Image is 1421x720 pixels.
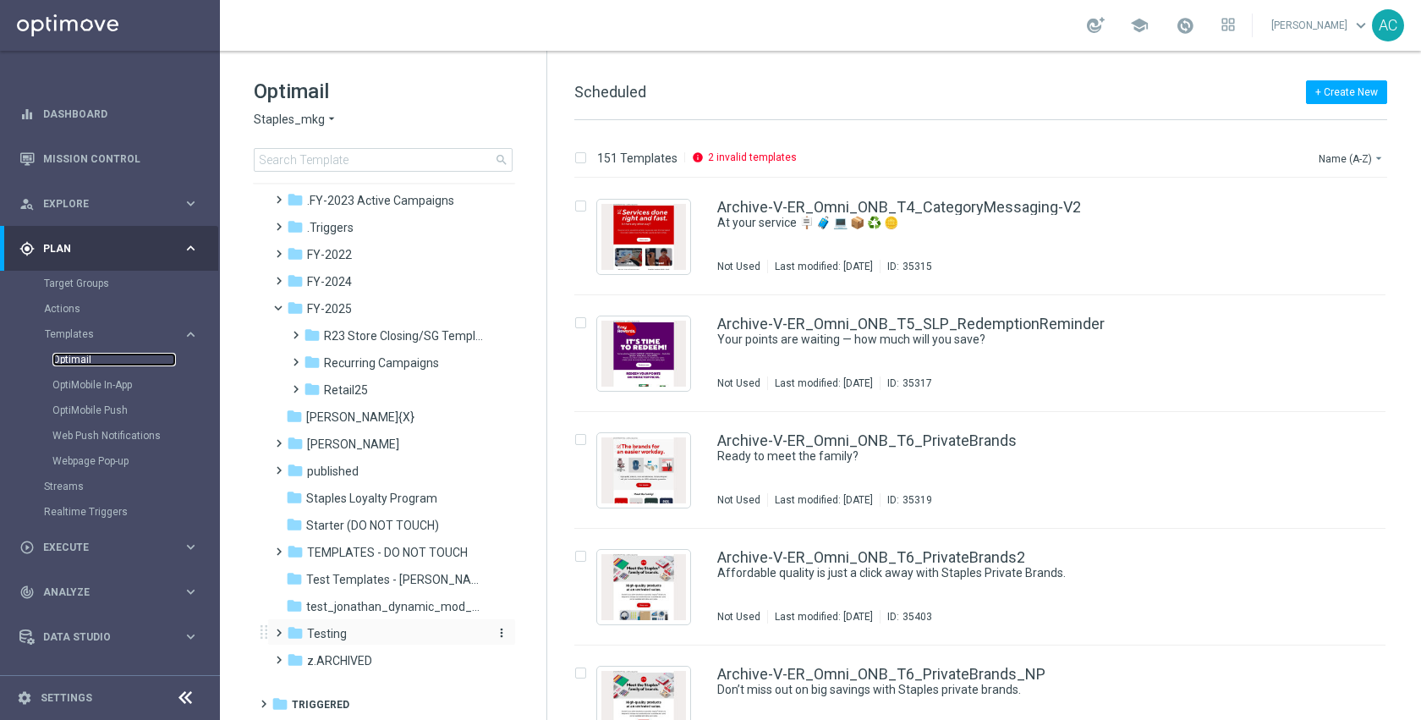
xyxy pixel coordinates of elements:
div: Last modified: [DATE] [768,260,880,273]
a: Target Groups [44,277,176,290]
a: Affordable quality is just a click away with Staples Private Brands. [717,565,1276,581]
span: Explore [43,199,183,209]
div: Press SPACE to select this row. [557,529,1418,646]
i: folder [272,695,288,712]
span: school [1130,16,1149,35]
button: equalizer Dashboard [19,107,200,121]
span: Triggered [292,697,349,712]
a: At your service 🪧 🧳 💻 📦 ♻️ 🪙 [717,215,1276,231]
span: published [307,464,359,479]
div: ID: [880,260,932,273]
div: Not Used [717,610,760,624]
span: keyboard_arrow_down [1352,16,1370,35]
button: Data Studio keyboard_arrow_right [19,630,200,644]
i: lightbulb [19,674,35,690]
i: folder [287,191,304,208]
div: Optimail [52,347,218,372]
div: Actions [44,296,218,322]
i: folder [286,570,303,587]
i: equalizer [19,107,35,122]
div: 35315 [903,260,932,273]
button: play_circle_outline Execute keyboard_arrow_right [19,541,200,554]
span: Plan [43,244,183,254]
span: jonathan_pr_test_{X} [306,409,414,425]
div: Realtime Triggers [44,499,218,525]
img: 35319.jpeg [601,437,686,503]
div: OptiMobile In-App [52,372,218,398]
i: keyboard_arrow_right [183,327,199,343]
span: Testing [307,626,347,641]
a: Actions [44,302,176,316]
div: Webpage Pop-up [52,448,218,474]
div: Last modified: [DATE] [768,610,880,624]
span: FY-2022 [307,247,352,262]
div: At your service 🪧 🧳 💻 📦 ♻️ 🪙 [717,215,1314,231]
i: folder [286,408,303,425]
button: Templates keyboard_arrow_right [44,327,200,341]
div: Press SPACE to select this row. [557,179,1418,295]
i: more_vert [495,626,508,640]
div: Streams [44,474,218,499]
i: folder [287,272,304,289]
div: Optibot [19,659,199,704]
a: Mission Control [43,136,199,181]
a: Ready to meet the family? [717,448,1276,464]
div: 35317 [903,376,932,390]
button: Name (A-Z)arrow_drop_down [1317,148,1387,168]
a: Don’t miss out on big savings with Staples private brands. [717,682,1276,698]
span: Test Templates - Jonas [306,572,480,587]
span: Execute [43,542,183,552]
a: Settings [41,693,92,703]
a: [PERSON_NAME]keyboard_arrow_down [1270,13,1372,38]
div: Web Push Notifications [52,423,218,448]
span: FY-2024 [307,274,352,289]
span: search [495,153,508,167]
i: arrow_drop_down [325,112,338,128]
div: Ready to meet the family? [717,448,1314,464]
div: Data Studio [19,629,183,645]
a: OptiMobile In-App [52,378,176,392]
span: R23 Store Closing/SG Templates [324,328,484,344]
div: Affordable quality is just a click away with Staples Private Brands. [717,565,1314,581]
button: person_search Explore keyboard_arrow_right [19,197,200,211]
i: folder [287,300,304,316]
span: TEMPLATES - DO NOT TOUCH [307,545,468,560]
i: folder [304,354,321,371]
div: Don’t miss out on big savings with Staples private brands. [717,682,1314,698]
div: Templates [45,329,183,339]
i: keyboard_arrow_right [183,629,199,645]
span: .Triggers [307,220,354,235]
span: test_jonathan_dynamic_mod_{X} [306,599,480,614]
i: keyboard_arrow_right [183,584,199,600]
button: track_changes Analyze keyboard_arrow_right [19,585,200,599]
div: gps_fixed Plan keyboard_arrow_right [19,242,200,256]
i: folder [287,462,304,479]
div: Last modified: [DATE] [768,493,880,507]
span: Data Studio [43,632,183,642]
i: folder [286,597,303,614]
img: 35403.jpeg [601,554,686,620]
i: arrow_drop_down [1372,151,1385,165]
div: Press SPACE to select this row. [557,412,1418,529]
a: Archive-V-ER_Omni_ONB_T6_PrivateBrands_NP [717,667,1045,682]
a: Realtime Triggers [44,505,176,519]
i: person_search [19,196,35,212]
i: folder [287,543,304,560]
span: Starter (DO NOT TOUCH) [306,518,439,533]
i: gps_fixed [19,241,35,256]
div: Dashboard [19,91,199,136]
i: folder [287,218,304,235]
a: Your points are waiting — how much will you save? [717,332,1276,348]
button: Staples_mkg arrow_drop_down [254,112,338,128]
i: folder [287,624,304,641]
a: Optibot [43,659,177,704]
h1: Optimail [254,78,513,105]
div: Not Used [717,376,760,390]
span: Recurring Campaigns [324,355,439,371]
span: .FY-2023 Active Campaigns [307,193,454,208]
